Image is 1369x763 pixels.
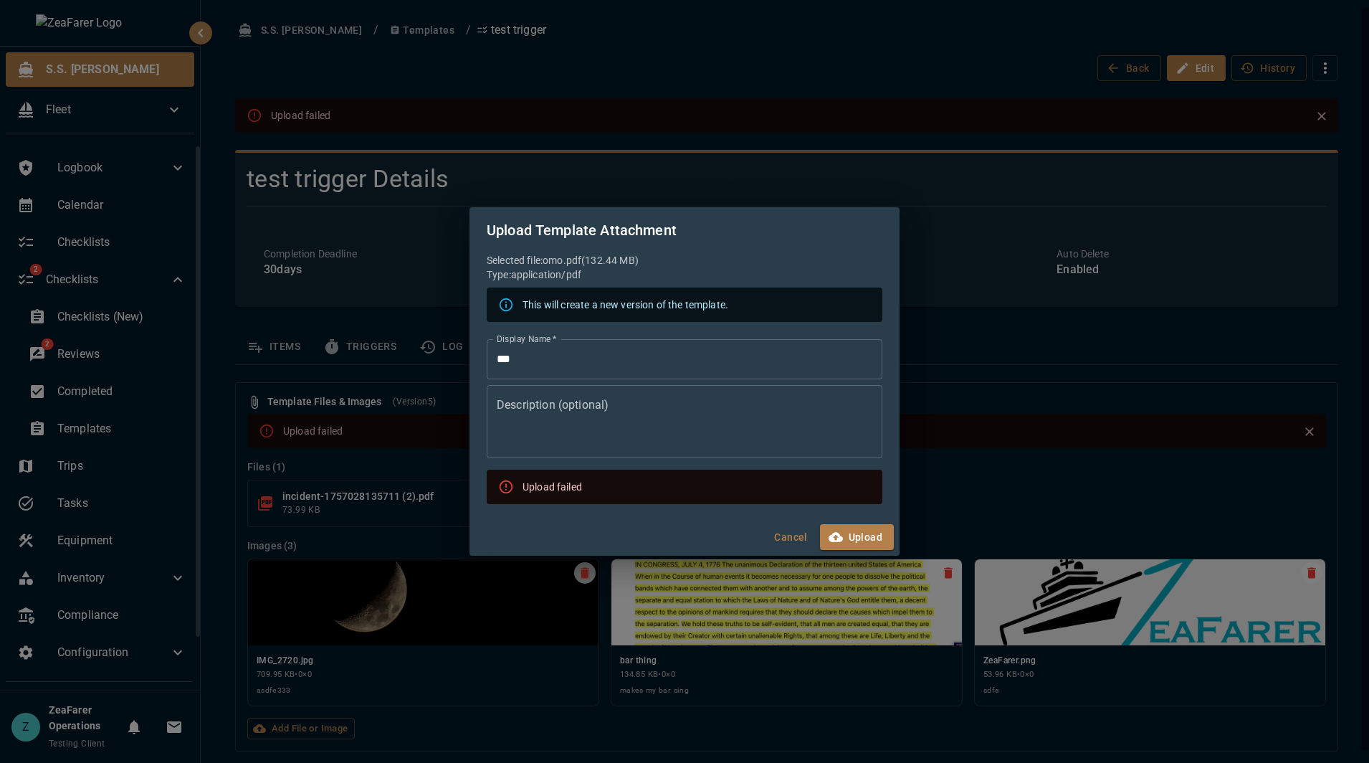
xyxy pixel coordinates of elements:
button: Upload [820,524,894,551]
p: Type: application/pdf [487,267,882,282]
div: This will create a new version of the template. [523,292,728,318]
div: Upload failed [523,474,582,500]
p: Selected file: omo.pdf ( 132.44 MB ) [487,253,882,267]
button: Cancel [768,524,814,551]
label: Display Name [497,333,556,345]
h2: Upload Template Attachment [469,207,900,253]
